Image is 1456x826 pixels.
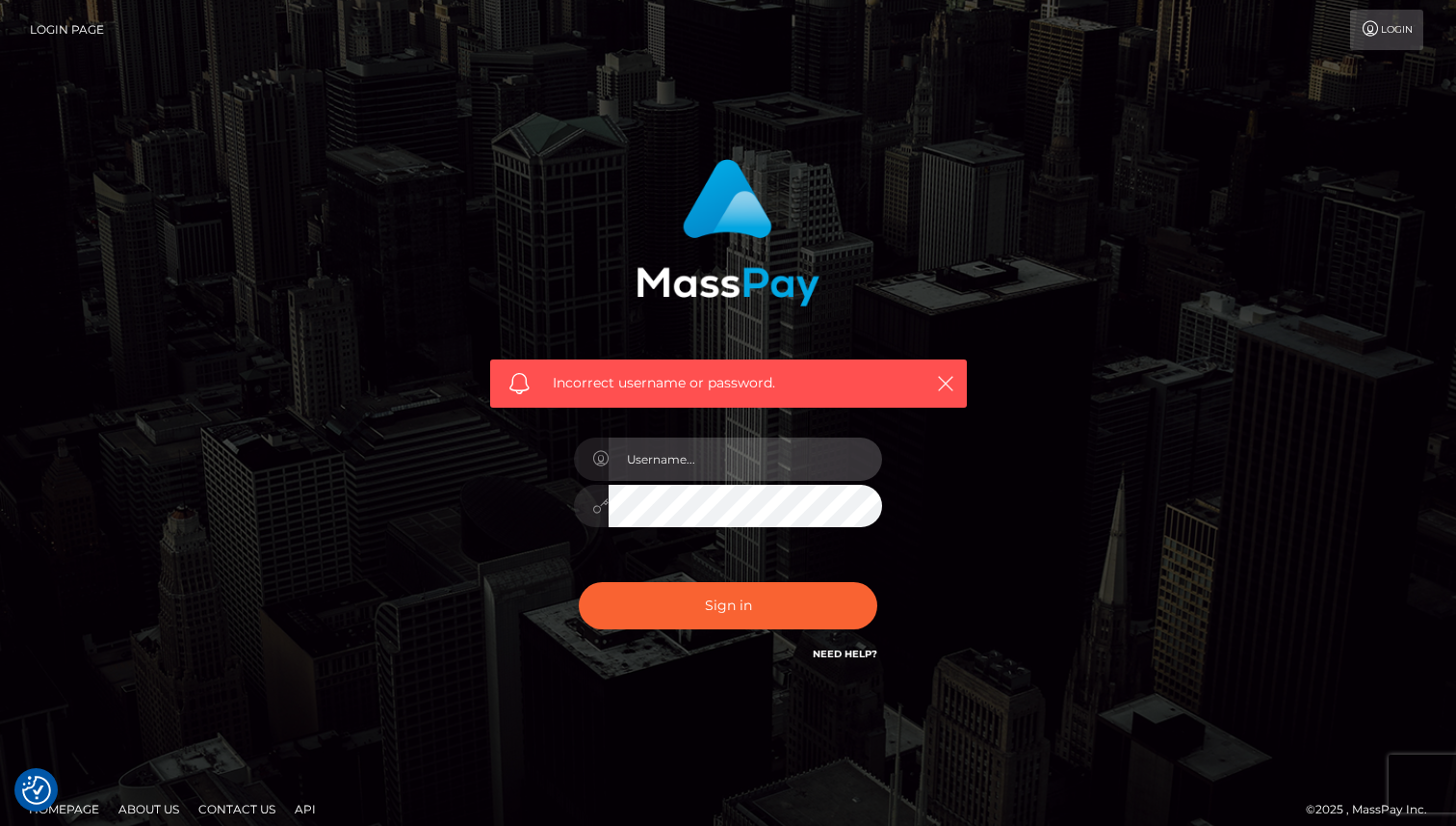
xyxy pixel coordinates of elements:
a: Login Page [30,10,104,50]
a: Login [1350,10,1423,50]
img: Revisit consent button [22,776,51,805]
div: © 2025 , MassPay Inc. [1306,799,1442,820]
input: Username... [609,438,882,481]
img: MassPay Login [637,159,819,306]
button: Consent Preferences [22,776,51,805]
button: Sign in [579,582,877,629]
a: API [287,794,324,824]
a: Need Help? [813,648,877,660]
span: Incorrect username or password. [553,373,904,393]
a: Homepage [21,794,107,824]
a: Contact Us [191,794,283,824]
a: About Us [111,794,187,824]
